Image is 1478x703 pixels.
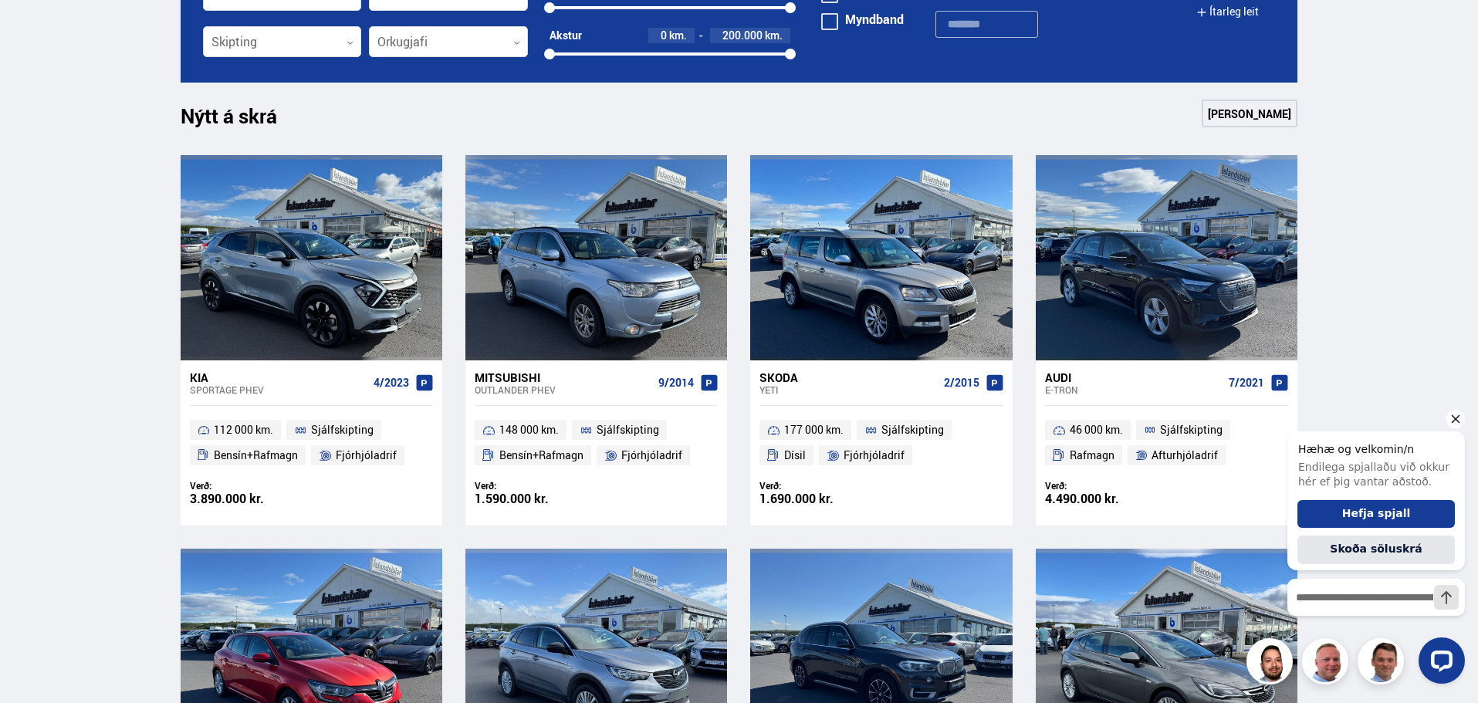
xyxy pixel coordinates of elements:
span: 148 000 km. [499,421,559,439]
div: Skoda [759,370,937,384]
div: Kia [190,370,367,384]
div: Sportage PHEV [190,384,367,395]
span: km. [765,29,783,42]
h1: Nýtt á skrá [181,104,304,137]
div: e-tron [1045,384,1223,395]
span: Fjórhjóladrif [336,446,397,465]
iframe: LiveChat chat widget [1275,403,1471,696]
span: Afturhjóladrif [1152,446,1218,465]
a: Skoda Yeti 2/2015 177 000 km. Sjálfskipting Dísil Fjórhjóladrif Verð: 1.690.000 kr. [750,360,1012,526]
div: Verð: [759,480,881,492]
span: 4/2023 [374,377,409,389]
label: Myndband [821,13,904,25]
span: Sjálfskipting [1160,421,1223,439]
div: 3.890.000 kr. [190,492,312,505]
span: 112 000 km. [214,421,273,439]
span: Sjálfskipting [881,421,944,439]
div: 4.490.000 kr. [1045,492,1167,505]
span: 200.000 [722,28,763,42]
span: Rafmagn [1070,446,1114,465]
div: Verð: [190,480,312,492]
span: 9/2014 [658,377,694,389]
a: [PERSON_NAME] [1202,100,1297,127]
span: Fjórhjóladrif [844,446,905,465]
a: Audi e-tron 7/2021 46 000 km. Sjálfskipting Rafmagn Afturhjóladrif Verð: 4.490.000 kr. [1036,360,1297,526]
span: Fjórhjóladrif [621,446,682,465]
span: 177 000 km. [784,421,844,439]
a: Mitsubishi Outlander PHEV 9/2014 148 000 km. Sjálfskipting Bensín+Rafmagn Fjórhjóladrif Verð: 1.5... [465,360,727,526]
img: nhp88E3Fdnt1Opn2.png [1249,640,1295,687]
div: Audi [1045,370,1223,384]
span: 7/2021 [1229,377,1264,389]
span: Bensín+Rafmagn [499,446,583,465]
div: Mitsubishi [475,370,652,384]
div: Verð: [1045,480,1167,492]
div: 1.590.000 kr. [475,492,597,505]
span: Dísil [784,446,806,465]
div: Verð: [475,480,597,492]
span: Sjálfskipting [597,421,659,439]
span: 2/2015 [944,377,979,389]
div: Akstur [550,29,582,42]
div: Outlander PHEV [475,384,652,395]
div: 1.690.000 kr. [759,492,881,505]
span: 0 [661,28,667,42]
span: Sjálfskipting [311,421,374,439]
div: Yeti [759,384,937,395]
span: km. [669,29,687,42]
a: Kia Sportage PHEV 4/2023 112 000 km. Sjálfskipting Bensín+Rafmagn Fjórhjóladrif Verð: 3.890.000 kr. [181,360,442,526]
span: 46 000 km. [1070,421,1123,439]
span: Bensín+Rafmagn [214,446,298,465]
